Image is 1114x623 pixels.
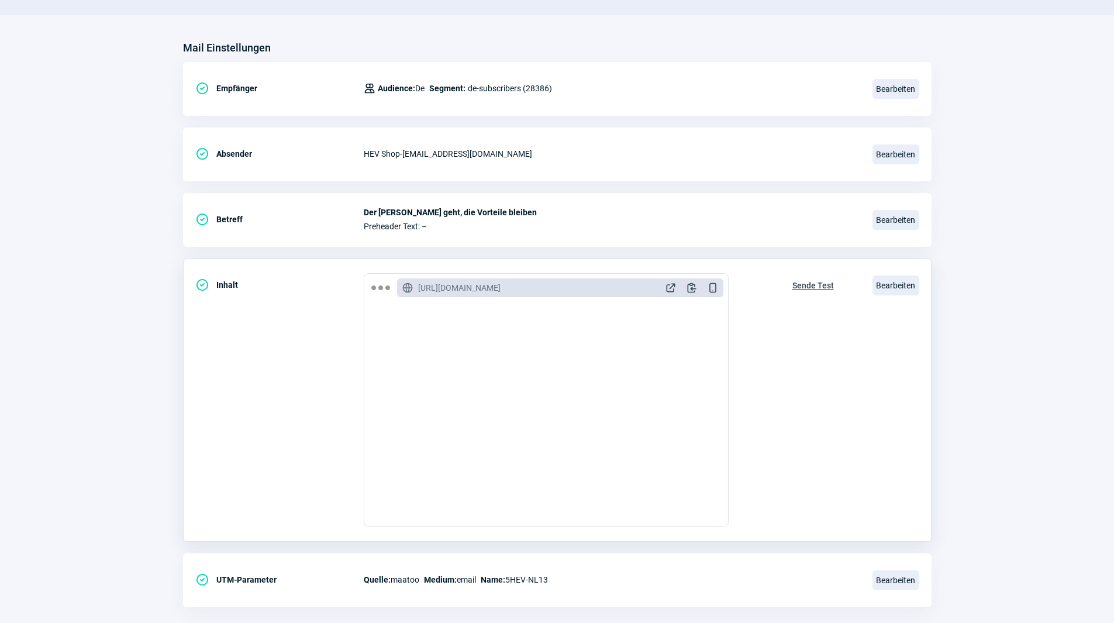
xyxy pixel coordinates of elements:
span: Name: [481,575,505,584]
span: Bearbeiten [872,276,919,295]
span: Bearbeiten [872,570,919,590]
div: Inhalt [195,273,364,297]
span: Sende Test [792,276,834,295]
div: UTM-Parameter [195,568,364,591]
div: Betreff [195,208,364,231]
span: Bearbeiten [872,79,919,99]
span: Audience: [378,84,415,93]
span: Bearbeiten [872,144,919,164]
div: Absender [195,142,364,166]
span: maatoo [364,573,419,587]
button: Sende Test [780,273,846,295]
div: Empfänger [195,77,364,100]
span: 5HEV-NL13 [481,573,548,587]
span: Der [PERSON_NAME] geht, die Vorteile bleiben [364,208,858,217]
span: De [378,81,425,95]
div: HEV Shop - [EMAIL_ADDRESS][DOMAIN_NAME] [364,142,858,166]
span: Quelle: [364,575,391,584]
span: Bearbeiten [872,210,919,230]
span: email [424,573,476,587]
span: Segment: [429,81,465,95]
span: Medium: [424,575,457,584]
span: [URL][DOMAIN_NAME] [418,282,501,294]
h3: Mail Einstellungen [183,39,271,57]
span: Preheader Text: – [364,222,858,231]
div: de-subscribers (28386) [364,77,552,100]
